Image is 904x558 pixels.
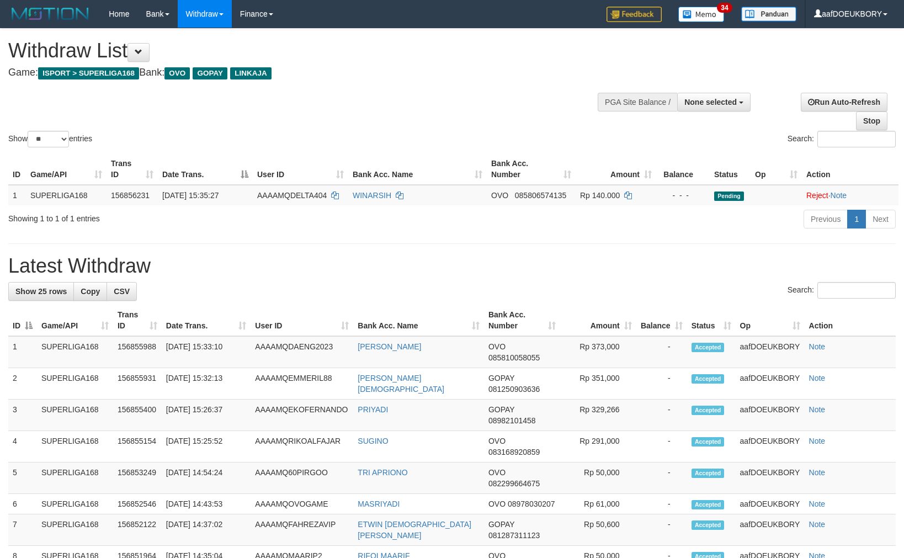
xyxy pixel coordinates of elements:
[8,305,37,336] th: ID: activate to sort column descending
[37,368,113,400] td: SUPERLIGA168
[560,400,636,431] td: Rp 329,266
[113,431,162,463] td: 156855154
[736,514,805,546] td: aafDOEUKBORY
[508,499,555,508] span: Copy 08978030207 to clipboard
[8,336,37,368] td: 1
[113,305,162,336] th: Trans ID: activate to sort column ascending
[8,368,37,400] td: 2
[515,191,566,200] span: Copy 085806574135 to clipboard
[488,479,540,488] span: Copy 082299664675 to clipboard
[488,374,514,382] span: GOPAY
[37,463,113,494] td: SUPERLIGA168
[692,437,725,447] span: Accepted
[358,468,407,477] a: TRI APRIONO
[736,368,805,400] td: aafDOEUKBORY
[788,131,896,147] label: Search:
[488,520,514,529] span: GOPAY
[661,190,705,201] div: - - -
[607,7,662,22] img: Feedback.jpg
[8,494,37,514] td: 6
[158,153,253,185] th: Date Trans.: activate to sort column descending
[636,463,687,494] td: -
[193,67,227,79] span: GOPAY
[751,153,802,185] th: Op: activate to sort column ascending
[692,406,725,415] span: Accepted
[804,210,848,228] a: Previous
[692,469,725,478] span: Accepted
[809,437,826,445] a: Note
[809,342,826,351] a: Note
[598,93,677,111] div: PGA Site Balance /
[488,468,506,477] span: OVO
[113,463,162,494] td: 156853249
[162,191,219,200] span: [DATE] 15:35:27
[488,448,540,456] span: Copy 083168920859 to clipboard
[37,336,113,368] td: SUPERLIGA168
[736,431,805,463] td: aafDOEUKBORY
[560,514,636,546] td: Rp 50,600
[809,405,826,414] a: Note
[710,153,751,185] th: Status
[251,514,353,546] td: AAAAMQFAHREZAVIP
[488,531,540,540] span: Copy 081287311123 to clipboard
[251,305,353,336] th: User ID: activate to sort column ascending
[8,185,26,205] td: 1
[257,191,327,200] span: AAAAMQDELTA404
[113,336,162,368] td: 156855988
[576,153,656,185] th: Amount: activate to sort column ascending
[560,368,636,400] td: Rp 351,000
[164,67,190,79] span: OVO
[847,210,866,228] a: 1
[113,514,162,546] td: 156852122
[162,494,251,514] td: [DATE] 14:43:53
[8,282,74,301] a: Show 25 rows
[107,153,158,185] th: Trans ID: activate to sort column ascending
[636,368,687,400] td: -
[636,400,687,431] td: -
[230,67,272,79] span: LINKAJA
[714,192,744,201] span: Pending
[805,305,896,336] th: Action
[580,191,620,200] span: Rp 140.000
[26,153,107,185] th: Game/API: activate to sort column ascending
[636,305,687,336] th: Balance: activate to sort column ascending
[831,191,847,200] a: Note
[358,342,421,351] a: [PERSON_NAME]
[488,405,514,414] span: GOPAY
[736,494,805,514] td: aafDOEUKBORY
[488,385,540,394] span: Copy 081250903636 to clipboard
[636,431,687,463] td: -
[692,500,725,509] span: Accepted
[484,305,560,336] th: Bank Acc. Number: activate to sort column ascending
[162,431,251,463] td: [DATE] 15:25:52
[692,343,725,352] span: Accepted
[37,305,113,336] th: Game/API: activate to sort column ascending
[8,131,92,147] label: Show entries
[736,463,805,494] td: aafDOEUKBORY
[37,431,113,463] td: SUPERLIGA168
[358,499,400,508] a: MASRIYADI
[358,374,444,394] a: [PERSON_NAME][DEMOGRAPHIC_DATA]
[488,353,540,362] span: Copy 085810058055 to clipboard
[113,494,162,514] td: 156852546
[8,431,37,463] td: 4
[358,437,388,445] a: SUGINO
[162,305,251,336] th: Date Trans.: activate to sort column ascending
[162,368,251,400] td: [DATE] 15:32:13
[684,98,737,107] span: None selected
[107,282,137,301] a: CSV
[8,153,26,185] th: ID
[81,287,100,296] span: Copy
[678,7,725,22] img: Button%20Memo.svg
[358,520,471,540] a: ETWIN [DEMOGRAPHIC_DATA][PERSON_NAME]
[560,305,636,336] th: Amount: activate to sort column ascending
[717,3,732,13] span: 34
[113,368,162,400] td: 156855931
[801,93,887,111] a: Run Auto-Refresh
[488,437,506,445] span: OVO
[162,514,251,546] td: [DATE] 14:37:02
[37,494,113,514] td: SUPERLIGA168
[8,209,369,224] div: Showing 1 to 1 of 1 entries
[560,494,636,514] td: Rp 61,000
[817,131,896,147] input: Search:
